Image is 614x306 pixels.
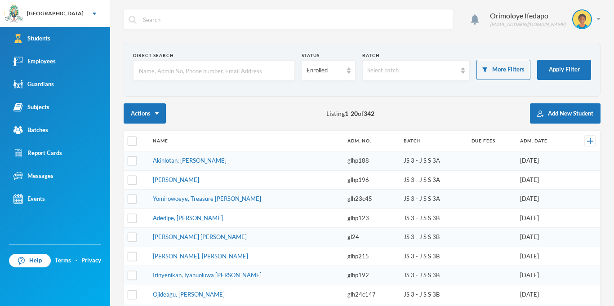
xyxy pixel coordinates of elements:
a: Privacy [81,256,101,265]
div: Status [302,52,356,59]
div: Select batch [367,66,457,75]
th: Adm. No. [343,131,399,151]
td: [DATE] [516,190,570,209]
th: Adm. Date [516,131,570,151]
td: glhp192 [343,266,399,285]
th: Batch [399,131,467,151]
button: Apply Filter [537,60,591,80]
div: Events [13,194,45,204]
div: Batches [13,125,48,135]
div: [GEOGRAPHIC_DATA] [27,9,84,18]
td: JS 3 - J S S 3A [399,151,467,171]
div: Enrolled [307,66,343,75]
a: Irinyenikan, Iyanuoluwa [PERSON_NAME] [153,271,262,279]
button: More Filters [476,60,530,80]
td: [DATE] [516,247,570,266]
div: Orimoloye Ifedapo [490,10,565,21]
input: Search [142,9,448,30]
button: Add New Student [530,103,601,124]
td: glhp215 [343,247,399,266]
div: Direct Search [133,52,295,59]
td: [DATE] [516,285,570,304]
td: JS 3 - J S S 3A [399,170,467,190]
input: Name, Admin No, Phone number, Email Address [138,61,290,81]
b: 1 [345,110,348,117]
td: [DATE] [516,170,570,190]
b: 20 [351,110,358,117]
td: JS 3 - J S S 3A [399,190,467,209]
a: Yomi-owoeye, Treasure [PERSON_NAME] [153,195,261,202]
div: Students [13,34,50,43]
td: [DATE] [516,228,570,247]
span: Listing - of [326,109,374,118]
td: [DATE] [516,266,570,285]
a: [PERSON_NAME], [PERSON_NAME] [153,253,248,260]
a: [PERSON_NAME] [153,176,199,183]
td: [DATE] [516,208,570,228]
div: Employees [13,57,56,66]
div: · [76,256,77,265]
td: JS 3 - J S S 3B [399,228,467,247]
td: JS 3 - J S S 3B [399,247,467,266]
td: JS 3 - J S S 3B [399,208,467,228]
div: [EMAIL_ADDRESS][DOMAIN_NAME] [490,21,565,28]
th: Name [148,131,343,151]
td: glh23c45 [343,190,399,209]
td: glhp123 [343,208,399,228]
b: 342 [364,110,374,117]
a: [PERSON_NAME] [PERSON_NAME] [153,233,247,240]
button: Actions [124,103,166,124]
img: + [587,138,593,144]
img: logo [5,5,23,23]
div: Messages [13,171,53,181]
td: glhp188 [343,151,399,171]
td: glhp196 [343,170,399,190]
a: Akinlotan, [PERSON_NAME] [153,157,227,164]
img: STUDENT [573,10,591,28]
td: JS 3 - J S S 3B [399,285,467,304]
td: gl24 [343,228,399,247]
div: Subjects [13,102,49,112]
a: Terms [55,256,71,265]
div: Guardians [13,80,54,89]
td: glh24c147 [343,285,399,304]
div: Batch [362,52,470,59]
a: Help [9,254,51,267]
div: Report Cards [13,148,62,158]
th: Due Fees [467,131,516,151]
td: [DATE] [516,151,570,171]
a: Ojideagu, [PERSON_NAME] [153,291,225,298]
img: search [129,16,137,24]
td: JS 3 - J S S 3B [399,266,467,285]
a: Adedipe, [PERSON_NAME] [153,214,223,222]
